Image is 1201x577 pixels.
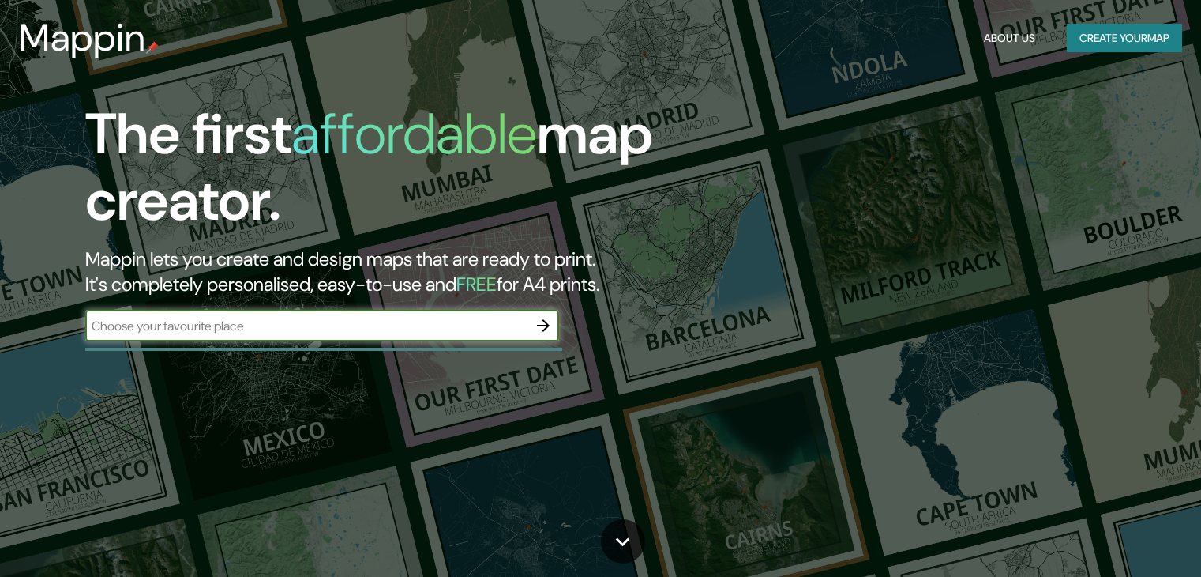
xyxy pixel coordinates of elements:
h5: FREE [456,272,497,296]
h3: Mappin [19,16,146,60]
h1: affordable [291,97,537,171]
img: mappin-pin [146,41,159,54]
button: Create yourmap [1067,24,1182,53]
h1: The first map creator. [85,101,686,247]
input: Choose your favourite place [85,317,527,335]
button: About Us [978,24,1041,53]
h2: Mappin lets you create and design maps that are ready to print. It's completely personalised, eas... [85,247,686,297]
